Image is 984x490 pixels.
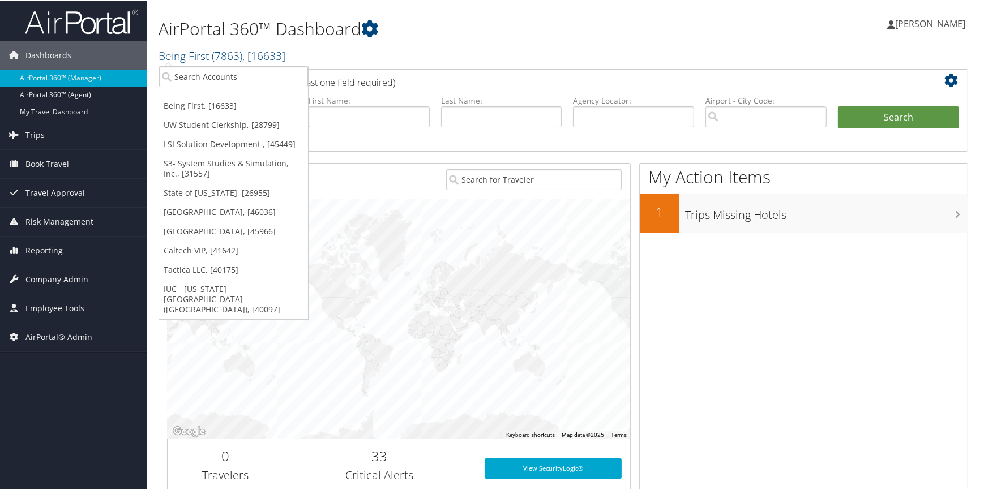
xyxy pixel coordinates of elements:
[176,466,275,482] h3: Travelers
[887,6,977,40] a: [PERSON_NAME]
[441,94,562,105] label: Last Name:
[170,423,208,438] img: Google
[159,182,308,201] a: State of [US_STATE], [26955]
[292,466,467,482] h3: Critical Alerts
[25,235,63,264] span: Reporting
[25,178,85,206] span: Travel Approval
[25,7,138,34] img: airportal-logo.png
[159,95,308,114] a: Being First, [16633]
[485,457,622,478] a: View SecurityLogic®
[212,47,242,62] span: ( 7863 )
[705,94,827,105] label: Airport - City Code:
[25,322,92,350] span: AirPortal® Admin
[446,168,622,189] input: Search for Traveler
[562,431,604,437] span: Map data ©2025
[159,47,285,62] a: Being First
[640,164,968,188] h1: My Action Items
[573,94,694,105] label: Agency Locator:
[838,105,959,128] button: Search
[159,201,308,221] a: [GEOGRAPHIC_DATA], [46036]
[159,65,308,86] input: Search Accounts
[159,16,704,40] h1: AirPortal 360™ Dashboard
[159,134,308,153] a: LSI Solution Development , [45449]
[176,70,892,89] h2: Airtinerary Lookup
[159,240,308,259] a: Caltech VIP, [41642]
[159,259,308,278] a: Tactica LLC, [40175]
[159,153,308,182] a: S3- System Studies & Simulation, Inc., [31557]
[895,16,965,29] span: [PERSON_NAME]
[640,192,968,232] a: 1Trips Missing Hotels
[685,200,968,222] h3: Trips Missing Hotels
[25,40,71,68] span: Dashboards
[287,75,395,88] span: (at least one field required)
[25,207,93,235] span: Risk Management
[611,431,627,437] a: Terms (opens in new tab)
[640,201,679,221] h2: 1
[25,293,84,321] span: Employee Tools
[506,430,555,438] button: Keyboard shortcuts
[170,423,208,438] a: Open this area in Google Maps (opens a new window)
[176,445,275,465] h2: 0
[25,149,69,177] span: Book Travel
[159,114,308,134] a: UW Student Clerkship, [28799]
[25,120,45,148] span: Trips
[159,221,308,240] a: [GEOGRAPHIC_DATA], [45966]
[25,264,88,293] span: Company Admin
[292,445,467,465] h2: 33
[242,47,285,62] span: , [ 16633 ]
[309,94,430,105] label: First Name:
[159,278,308,318] a: IUC - [US_STATE][GEOGRAPHIC_DATA] ([GEOGRAPHIC_DATA]), [40097]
